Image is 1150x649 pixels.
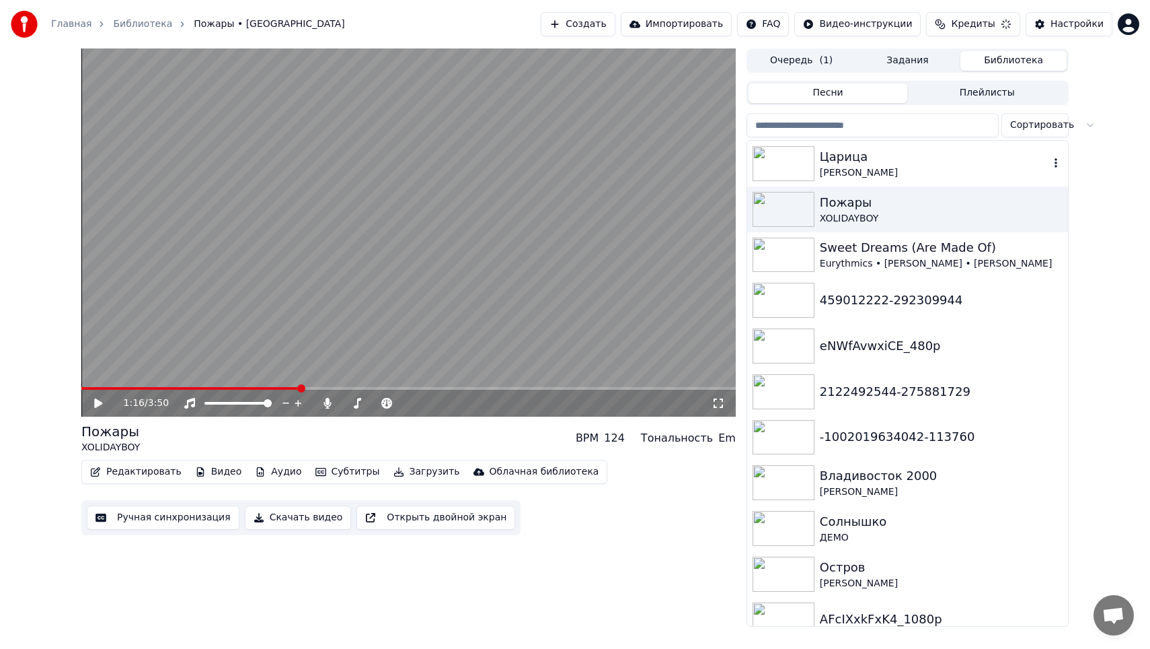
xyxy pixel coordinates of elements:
div: Пожары [81,422,140,441]
a: Открытый чат [1094,595,1134,636]
button: Песни [749,83,908,103]
button: FAQ [737,12,789,36]
div: AFcIXxkFxK4_1080p [820,610,1063,629]
div: [PERSON_NAME] [820,485,1063,499]
div: Тональность [641,430,713,446]
div: Настройки [1050,18,1104,31]
button: Задания [855,51,961,71]
div: Em [718,430,736,446]
div: XOLIDAYBOY [820,212,1063,226]
a: Библиотека [113,18,172,31]
div: Eurythmics • [PERSON_NAME] • [PERSON_NAME] [820,257,1063,271]
span: 1:16 [124,397,145,410]
button: Редактировать [85,463,187,481]
button: Аудио [250,463,307,481]
span: 3:50 [148,397,169,410]
button: Импортировать [621,12,732,36]
a: Главная [51,18,91,31]
div: 124 [604,430,625,446]
div: Царица [820,147,1049,166]
div: ДЕМО [820,531,1063,545]
div: eNWfAvwxiCE_480p [820,337,1063,355]
div: Солнышко [820,512,1063,531]
button: Плейлисты [907,83,1067,103]
div: [PERSON_NAME] [820,166,1049,180]
div: Облачная библиотека [490,465,599,479]
img: youka [11,11,38,38]
nav: breadcrumb [51,18,345,31]
button: Очередь [749,51,855,71]
button: Видео [190,463,247,481]
button: Библиотека [960,51,1067,71]
button: Ручная синхронизация [87,506,239,530]
button: Субтитры [310,463,385,481]
div: 2122492544-275881729 [820,382,1063,401]
div: Пожары [820,193,1063,212]
div: / [124,397,156,410]
div: BPM [576,430,599,446]
div: [PERSON_NAME] [820,577,1063,590]
button: Открыть двойной экран [356,506,515,530]
span: Кредиты [951,18,995,31]
span: ( 1 ) [819,54,833,67]
div: Sweet Dreams (Are Made Of) [820,238,1063,257]
div: XOLIDAYBOY [81,441,140,454]
div: -1002019634042-113760 [820,428,1063,446]
button: Кредиты [926,12,1020,36]
span: Пожары • [GEOGRAPHIC_DATA] [194,18,345,31]
button: Видео-инструкции [794,12,921,36]
span: Сортировать [1010,118,1074,132]
button: Настройки [1026,12,1112,36]
div: Остров [820,558,1063,577]
button: Создать [541,12,615,36]
button: Скачать видео [245,506,352,530]
div: 459012222-292309944 [820,291,1063,310]
button: Загрузить [388,463,465,481]
div: Владивосток 2000 [820,467,1063,485]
